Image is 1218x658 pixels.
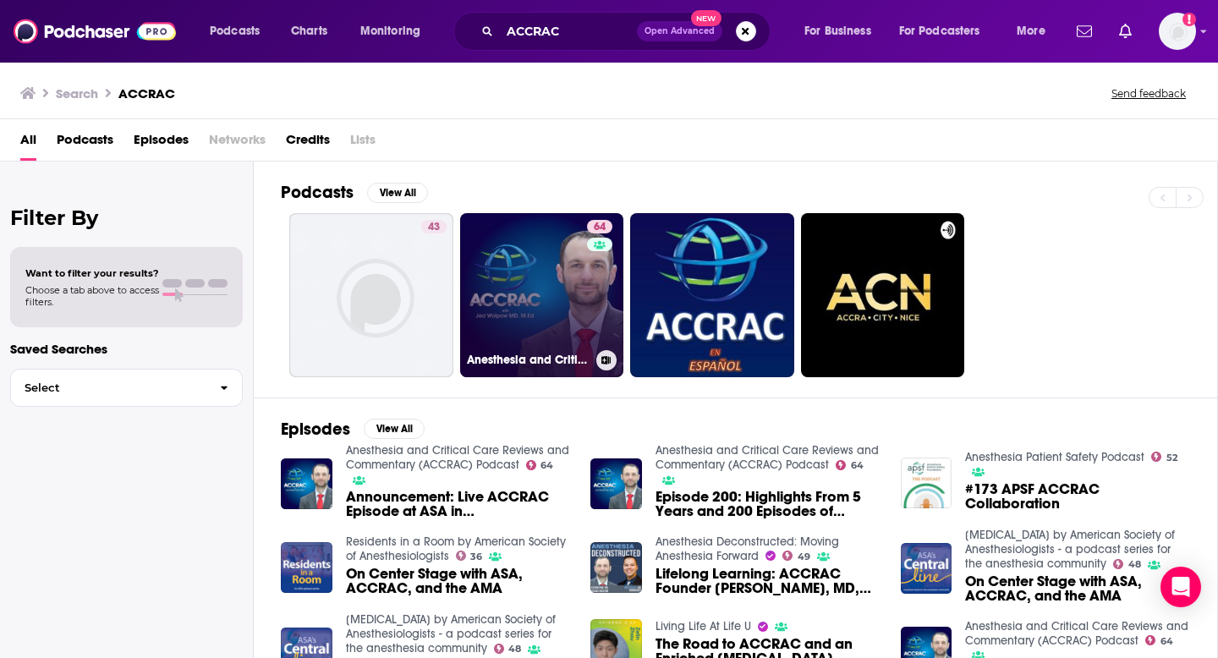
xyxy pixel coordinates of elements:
span: Logged in as kkitamorn [1159,13,1196,50]
h3: Search [56,85,98,101]
span: 48 [1128,561,1141,568]
a: 48 [1113,559,1141,569]
button: open menu [1005,18,1067,45]
img: On Center Stage with ASA, ACCRAC, and the AMA [281,542,332,594]
a: On Center Stage with ASA, ACCRAC, and the AMA [965,574,1190,603]
span: Lifelong Learning: ACCRAC Founder [PERSON_NAME], MD, on Education, Growth, and Anesthesia Excellence [656,567,881,595]
span: Select [11,382,206,393]
button: open menu [198,18,282,45]
a: EpisodesView All [281,419,425,440]
a: Anesthesia and Critical Care Reviews and Commentary (ACCRAC) Podcast [656,443,879,472]
button: Select [10,369,243,407]
a: Announcement: Live ACCRAC Episode at ASA in New Orleans! [281,458,332,510]
a: Anesthesia and Critical Care Reviews and Commentary (ACCRAC) Podcast [965,619,1188,648]
img: Episode 200: Highlights From 5 Years and 200 Episodes of ACCRAC [590,458,642,510]
a: 43 [289,213,453,377]
a: All [20,126,36,161]
img: Podchaser - Follow, Share and Rate Podcasts [14,15,176,47]
span: 49 [798,553,810,561]
a: 52 [1151,452,1177,462]
h2: Podcasts [281,182,354,203]
span: 64 [851,462,864,469]
a: 64 [836,460,864,470]
a: PodcastsView All [281,182,428,203]
a: Residents in a Room by American Society of Anesthesiologists [346,535,566,563]
button: View All [364,419,425,439]
span: Open Advanced [645,27,715,36]
span: 52 [1166,454,1177,462]
span: For Podcasters [899,19,980,43]
a: Central Line by American Society of Anesthesiologists - a podcast series for the anesthesia commu... [965,528,1175,571]
img: Lifelong Learning: ACCRAC Founder Jed Wolpaw, MD, on Education, Growth, and Anesthesia Excellence [590,542,642,594]
a: Anesthesia and Critical Care Reviews and Commentary (ACCRAC) Podcast [346,443,569,472]
span: Networks [209,126,266,161]
span: Announcement: Live ACCRAC Episode at ASA in [GEOGRAPHIC_DATA]! [346,490,571,518]
a: 64Anesthesia and Critical Care Reviews and Commentary (ACCRAC) Podcast [460,213,624,377]
a: 64 [587,220,612,233]
a: Anesthesia Patient Safety Podcast [965,450,1144,464]
button: Show profile menu [1159,13,1196,50]
button: open menu [888,18,1005,45]
div: Search podcasts, credits, & more... [469,12,787,51]
a: Lifelong Learning: ACCRAC Founder Jed Wolpaw, MD, on Education, Growth, and Anesthesia Excellence [656,567,881,595]
h3: ACCRAC [118,85,175,101]
span: For Business [804,19,871,43]
img: On Center Stage with ASA, ACCRAC, and the AMA [901,543,952,595]
p: Saved Searches [10,341,243,357]
a: Podcasts [57,126,113,161]
img: #173 APSF ACCRAC Collaboration [901,458,952,509]
span: Lists [350,126,376,161]
span: 64 [540,462,553,469]
button: open menu [793,18,892,45]
a: Episode 200: Highlights From 5 Years and 200 Episodes of ACCRAC [656,490,881,518]
a: Show notifications dropdown [1112,17,1138,46]
span: 64 [1160,638,1173,645]
div: Open Intercom Messenger [1160,567,1201,607]
h3: Anesthesia and Critical Care Reviews and Commentary (ACCRAC) Podcast [467,353,590,367]
a: On Center Stage with ASA, ACCRAC, and the AMA [346,567,571,595]
span: Want to filter your results? [25,267,159,279]
a: Anesthesia Deconstructed: Moving Anesthesia Forward [656,535,839,563]
a: Living Life At Life U [656,619,751,633]
a: 49 [782,551,810,561]
span: More [1017,19,1045,43]
span: Choose a tab above to access filters. [25,284,159,308]
img: User Profile [1159,13,1196,50]
a: Show notifications dropdown [1070,17,1099,46]
svg: Add a profile image [1182,13,1196,26]
span: Podcasts [210,19,260,43]
span: 48 [508,645,521,653]
button: View All [367,183,428,203]
h2: Episodes [281,419,350,440]
button: open menu [348,18,442,45]
a: #173 APSF ACCRAC Collaboration [965,482,1190,511]
a: Announcement: Live ACCRAC Episode at ASA in New Orleans! [346,490,571,518]
input: Search podcasts, credits, & more... [500,18,637,45]
a: Central Line by American Society of Anesthesiologists - a podcast series for the anesthesia commu... [346,612,556,655]
span: New [691,10,721,26]
a: 36 [456,551,483,561]
a: Credits [286,126,330,161]
a: 64 [1145,635,1173,645]
span: 43 [428,219,440,236]
button: Send feedback [1106,86,1191,101]
a: Episodes [134,126,189,161]
span: 64 [594,219,606,236]
button: Open AdvancedNew [637,21,722,41]
h2: Filter By [10,206,243,230]
span: 36 [470,553,482,561]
